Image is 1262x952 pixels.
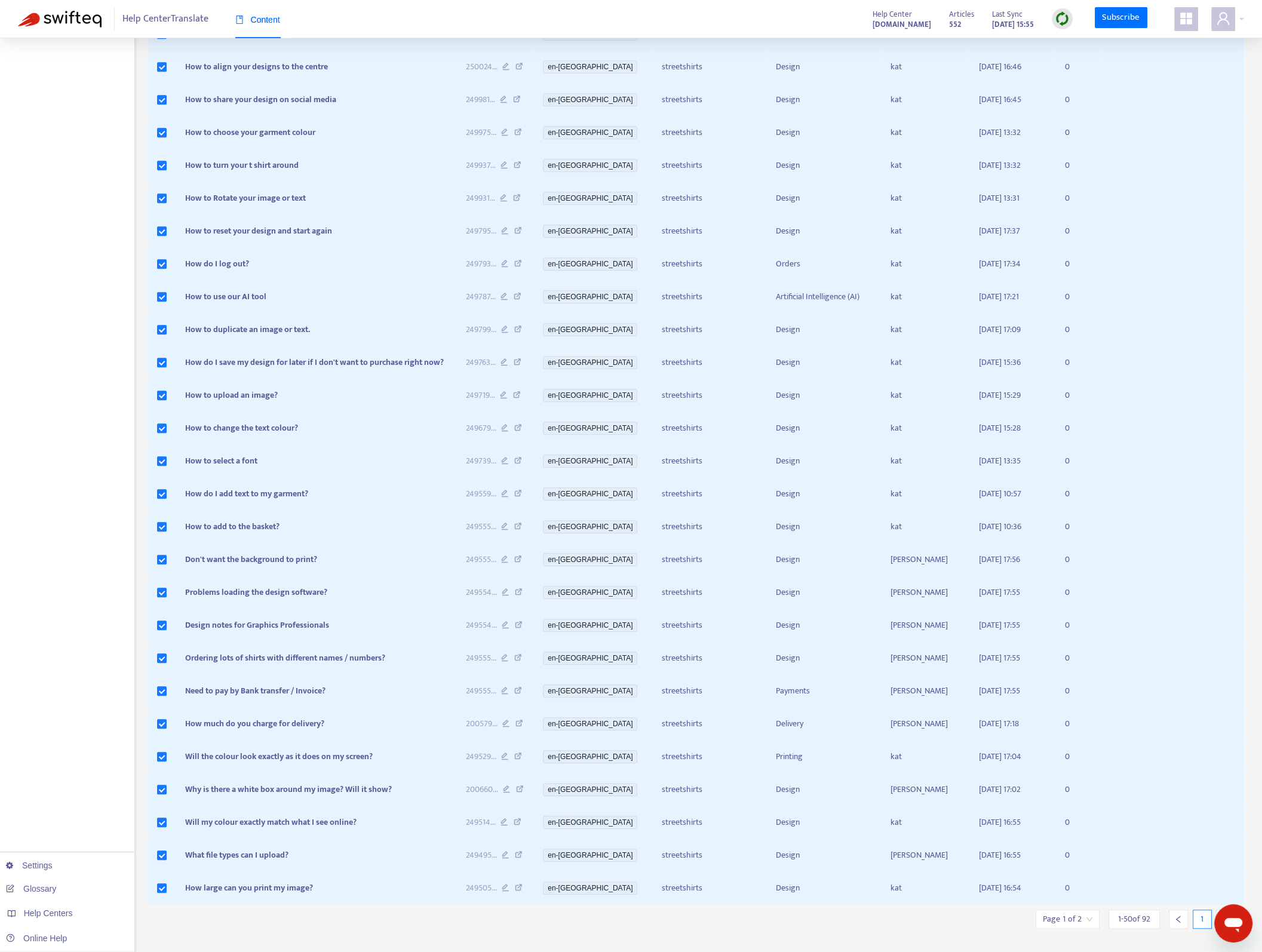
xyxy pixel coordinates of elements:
[466,717,498,730] span: 200579 ...
[1055,248,1103,281] td: 0
[880,478,969,511] td: kat
[652,806,766,839] td: streetshirts
[466,356,496,369] span: 249763 ...
[880,84,969,116] td: kat
[1095,7,1147,29] a: Subscribe
[979,454,1021,468] span: [DATE] 13:35
[766,675,880,708] td: Payments
[652,314,766,346] td: streetshirts
[543,225,637,238] span: en-[GEOGRAPHIC_DATA]
[543,454,637,468] span: en-[GEOGRAPHIC_DATA]
[766,478,880,511] td: Design
[652,773,766,806] td: streetshirts
[1055,642,1103,675] td: 0
[466,520,496,533] span: 249555 ...
[766,511,880,543] td: Design
[880,182,969,215] td: kat
[949,18,961,31] strong: 552
[1055,872,1103,905] td: 0
[652,741,766,773] td: streetshirts
[185,158,299,172] span: How to turn your t shirt around
[6,884,56,893] a: Glossary
[1055,51,1103,84] td: 0
[185,684,326,698] span: Need to pay by Bank transfer / Invoice?
[766,84,880,116] td: Design
[766,609,880,642] td: Design
[185,290,266,303] span: How to use our AI tool
[543,816,637,829] span: en-[GEOGRAPHIC_DATA]
[466,257,496,271] span: 249793 ...
[185,224,332,238] span: How to reset your design and start again
[1055,806,1103,839] td: 0
[466,783,498,796] span: 200660 ...
[185,750,373,763] span: Will the colour look exactly as it does on my screen?
[766,116,880,149] td: Design
[979,782,1021,796] span: [DATE] 17:02
[1055,511,1103,543] td: 0
[766,314,880,346] td: Design
[979,651,1020,665] span: [DATE] 17:55
[185,257,249,271] span: How do I log out?
[1055,84,1103,116] td: 0
[979,750,1021,763] span: [DATE] 17:04
[185,651,385,665] span: Ordering lots of shirts with different names / numbers?
[652,215,766,248] td: streetshirts
[466,192,495,205] span: 249931 ...
[652,478,766,511] td: streetshirts
[766,708,880,741] td: Delivery
[880,379,969,412] td: kat
[979,815,1021,829] span: [DATE] 16:55
[543,60,637,73] span: en-[GEOGRAPHIC_DATA]
[766,379,880,412] td: Design
[543,717,637,730] span: en-[GEOGRAPHIC_DATA]
[543,93,637,106] span: en-[GEOGRAPHIC_DATA]
[979,158,1021,172] span: [DATE] 13:32
[543,290,637,303] span: en-[GEOGRAPHIC_DATA]
[1055,741,1103,773] td: 0
[766,839,880,872] td: Design
[766,182,880,215] td: Design
[880,773,969,806] td: [PERSON_NAME]
[880,839,969,872] td: [PERSON_NAME]
[466,454,496,468] span: 249739 ...
[880,609,969,642] td: [PERSON_NAME]
[466,323,496,336] span: 249799 ...
[185,93,336,106] span: How to share your design on social media
[1216,11,1230,26] span: user
[543,192,637,205] span: en-[GEOGRAPHIC_DATA]
[766,773,880,806] td: Design
[979,585,1020,599] span: [DATE] 17:55
[1055,773,1103,806] td: 0
[1055,445,1103,478] td: 0
[652,281,766,314] td: streetshirts
[652,872,766,905] td: streetshirts
[466,849,497,862] span: 249495 ...
[543,356,637,369] span: en-[GEOGRAPHIC_DATA]
[543,882,637,895] span: en-[GEOGRAPHIC_DATA]
[543,783,637,796] span: en-[GEOGRAPHIC_DATA]
[1055,675,1103,708] td: 0
[543,389,637,402] span: en-[GEOGRAPHIC_DATA]
[185,421,298,435] span: How to change the text colour?
[1055,576,1103,609] td: 0
[652,576,766,609] td: streetshirts
[979,93,1021,106] span: [DATE] 16:45
[979,224,1020,238] span: [DATE] 17:37
[1055,215,1103,248] td: 0
[1179,11,1193,26] span: appstore
[979,323,1021,336] span: [DATE] 17:09
[880,314,969,346] td: kat
[992,8,1023,21] span: Last Sync
[880,116,969,149] td: kat
[18,11,102,27] img: Swifteq
[873,18,931,31] strong: [DOMAIN_NAME]
[1055,708,1103,741] td: 0
[766,806,880,839] td: Design
[652,182,766,215] td: streetshirts
[1055,11,1070,26] img: sync.dc5367851b00ba804db3.png
[873,8,912,21] span: Help Center
[1055,149,1103,182] td: 0
[652,379,766,412] td: streetshirts
[543,750,637,763] span: en-[GEOGRAPHIC_DATA]
[185,881,313,895] span: How large can you print my image?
